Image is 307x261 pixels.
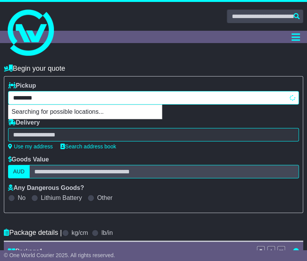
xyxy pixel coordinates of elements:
[97,194,112,201] label: Other
[293,248,299,254] a: Remove this item
[4,248,253,255] div: Package
[8,165,30,178] label: AUD
[72,229,88,236] label: kg/cm
[101,229,112,236] label: lb/in
[41,194,82,201] label: Lithium Battery
[8,91,299,105] typeahead: Please provide city
[60,143,116,150] a: Search address book
[4,252,115,258] span: © One World Courier 2025. All rights reserved.
[39,248,43,254] span: 1
[8,105,162,118] p: Searching for possible locations...
[288,31,303,43] button: Toggle navigation
[8,119,40,126] label: Delivery
[4,65,303,73] h4: Begin your quote
[8,82,36,89] label: Pickup
[8,184,84,191] label: Any Dangerous Goods?
[4,229,62,237] h4: Package details |
[8,156,49,163] label: Goods Value
[8,143,53,150] a: Use my address
[18,194,25,201] label: No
